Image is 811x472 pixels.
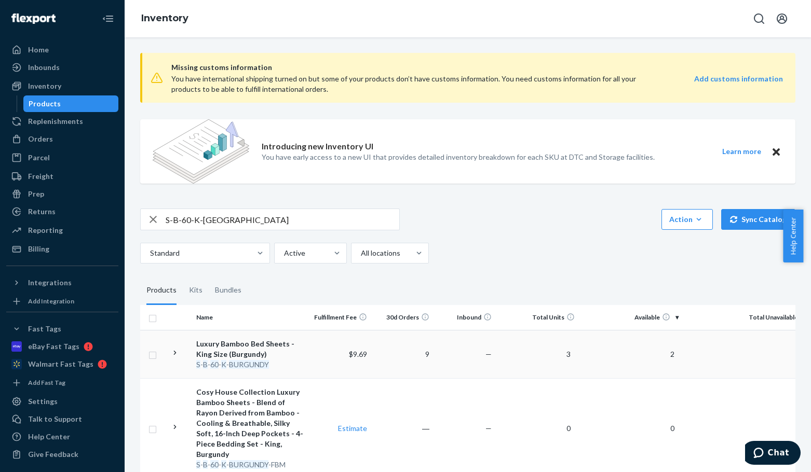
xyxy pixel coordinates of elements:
[6,241,118,257] a: Billing
[6,411,118,427] button: Talk to Support
[210,360,219,369] em: 60
[221,460,226,469] em: K
[28,81,61,91] div: Inventory
[28,359,93,369] div: Walmart Fast Tags
[485,350,492,358] span: —
[262,141,373,152] p: Introducing new Inventory UI
[769,145,783,158] button: Close
[6,393,118,410] a: Settings
[262,152,655,162] p: You have early access to a new UI that provides detailed inventory breakdown for each SKU at DTC ...
[11,13,56,24] img: Flexport logo
[783,210,803,262] button: Help Center
[6,321,118,337] button: Fast Tags
[666,424,679,433] span: 0
[28,189,44,199] div: Prep
[203,360,208,369] em: B
[6,338,118,355] a: eBay Fast Tags
[229,460,268,469] em: BURGUNDY
[349,350,367,358] span: $9.69
[28,378,65,387] div: Add Fast Tag
[371,330,434,378] td: 9
[6,41,118,58] a: Home
[715,145,767,158] button: Learn more
[196,460,305,470] div: - - - - -FBM
[153,119,249,184] img: new-reports-banner-icon.82668bd98b6a51aee86340f2a7b77ae3.png
[562,424,575,433] span: 0
[28,206,56,217] div: Returns
[6,149,118,166] a: Parcel
[166,209,399,230] input: Search inventory by name or sku
[6,113,118,130] a: Replenishments
[6,428,118,445] a: Help Center
[28,277,72,288] div: Integrations
[28,414,82,424] div: Talk to Support
[28,324,61,334] div: Fast Tags
[562,350,575,358] span: 3
[196,360,200,369] em: S
[6,59,118,76] a: Inbounds
[196,359,305,370] div: - - - -
[6,295,118,308] a: Add Integration
[28,244,49,254] div: Billing
[6,168,118,185] a: Freight
[28,396,58,407] div: Settings
[28,225,63,235] div: Reporting
[133,4,197,34] ol: breadcrumbs
[28,449,78,460] div: Give Feedback
[28,432,70,442] div: Help Center
[28,297,74,306] div: Add Integration
[6,186,118,202] a: Prep
[694,74,783,83] strong: Add customs information
[229,360,269,369] em: BURGUNDY
[210,460,219,469] em: 60
[749,8,769,29] button: Open Search Box
[29,99,61,109] div: Products
[196,387,305,460] div: Cosy House Collection Luxury Bamboo Sheets - Blend of Rayon Derived from Bamboo - Cooling & Breat...
[28,152,50,163] div: Parcel
[28,134,53,144] div: Orders
[221,360,226,369] em: K
[189,276,202,305] div: Kits
[745,441,801,467] iframe: Opens a widget where you can chat to one of our agents
[496,305,579,330] th: Total Units
[6,203,118,220] a: Returns
[360,248,361,258] input: All locations
[6,274,118,291] button: Integrations
[772,8,792,29] button: Open account menu
[721,209,795,230] button: Sync Catalog
[485,424,492,433] span: —
[146,276,177,305] div: Products
[141,12,188,24] a: Inventory
[203,460,208,469] em: B
[28,341,79,352] div: eBay Fast Tags
[192,305,309,330] th: Name
[28,171,53,182] div: Freight
[149,248,150,258] input: Standard
[23,95,119,112] a: Products
[28,62,60,73] div: Inbounds
[434,305,496,330] th: Inbound
[171,61,783,74] span: Missing customs information
[694,74,783,94] a: Add customs information
[309,305,371,330] th: Fulfillment Fee
[669,214,705,225] div: Action
[283,248,284,258] input: Active
[196,460,200,469] em: S
[661,209,713,230] button: Action
[98,8,118,29] button: Close Navigation
[6,377,118,389] a: Add Fast Tag
[666,350,679,358] span: 2
[6,446,118,463] button: Give Feedback
[6,131,118,147] a: Orders
[171,74,660,94] div: You have international shipping turned on but some of your products don’t have customs informatio...
[215,276,241,305] div: Bundles
[6,356,118,372] a: Walmart Fast Tags
[579,305,683,330] th: Available
[6,222,118,239] a: Reporting
[28,45,49,55] div: Home
[371,305,434,330] th: 30d Orders
[28,116,83,127] div: Replenishments
[6,78,118,94] a: Inventory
